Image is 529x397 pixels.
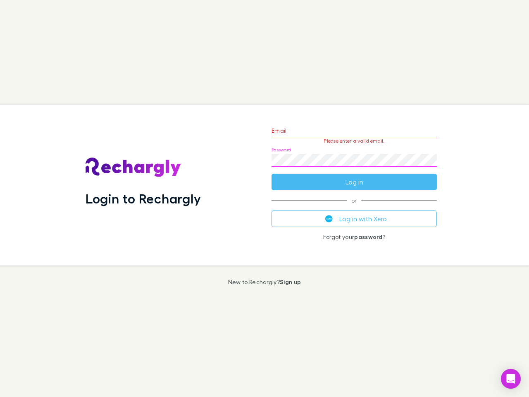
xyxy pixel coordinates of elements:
[272,147,291,153] label: Password
[86,158,181,177] img: Rechargly's Logo
[501,369,521,389] div: Open Intercom Messenger
[354,233,382,240] a: password
[272,138,437,144] p: Please enter a valid email.
[325,215,333,222] img: Xero's logo
[272,234,437,240] p: Forgot your ?
[272,210,437,227] button: Log in with Xero
[280,278,301,285] a: Sign up
[228,279,301,285] p: New to Rechargly?
[272,174,437,190] button: Log in
[86,191,201,206] h1: Login to Rechargly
